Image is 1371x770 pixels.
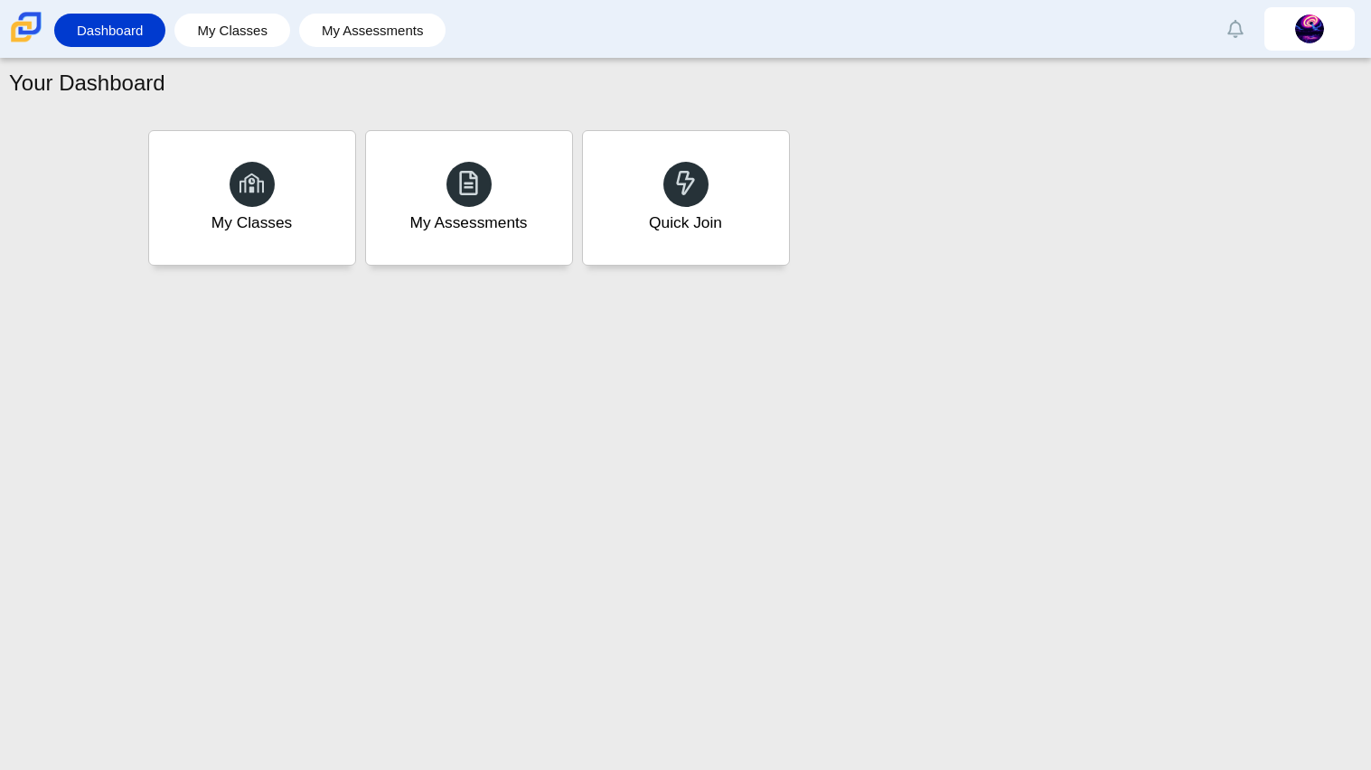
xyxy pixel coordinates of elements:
[211,211,293,234] div: My Classes
[410,211,528,234] div: My Assessments
[308,14,437,47] a: My Assessments
[649,211,722,234] div: Quick Join
[1295,14,1324,43] img: navrion.holt.RnfAnm
[183,14,281,47] a: My Classes
[7,8,45,46] img: Carmen School of Science & Technology
[1264,7,1355,51] a: navrion.holt.RnfAnm
[1216,9,1255,49] a: Alerts
[63,14,156,47] a: Dashboard
[365,130,573,266] a: My Assessments
[7,33,45,49] a: Carmen School of Science & Technology
[148,130,356,266] a: My Classes
[9,68,165,99] h1: Your Dashboard
[582,130,790,266] a: Quick Join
